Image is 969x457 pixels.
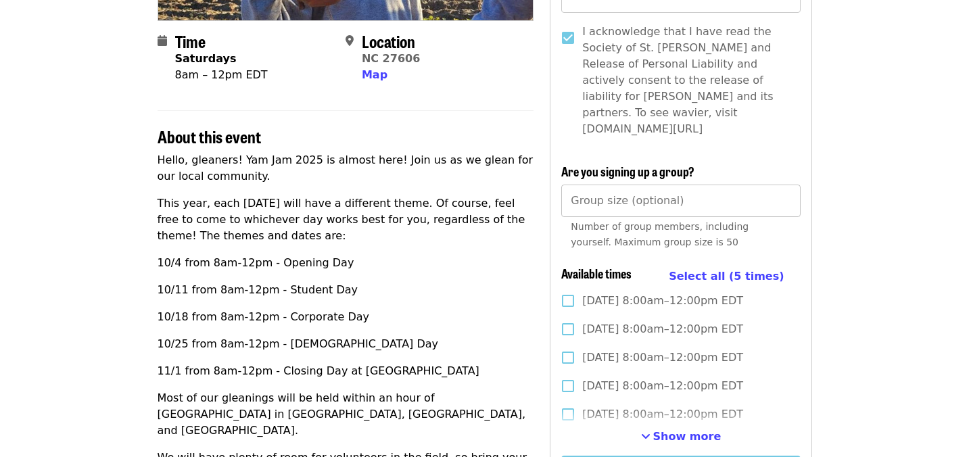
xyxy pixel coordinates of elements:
p: Most of our gleanings will be held within an hour of [GEOGRAPHIC_DATA] in [GEOGRAPHIC_DATA], [GEO... [158,390,534,439]
span: Are you signing up a group? [561,162,694,180]
span: Map [362,68,387,81]
span: Number of group members, including yourself. Maximum group size is 50 [571,221,749,247]
strong: Saturdays [175,52,237,65]
button: Select all (5 times) [669,266,784,287]
i: calendar icon [158,34,167,47]
p: 10/18 from 8am-12pm - Corporate Day [158,309,534,325]
button: Map [362,67,387,83]
span: [DATE] 8:00am–12:00pm EDT [582,406,743,423]
span: Location [362,29,415,53]
div: 8am – 12pm EDT [175,67,268,83]
span: About this event [158,124,261,148]
span: Time [175,29,206,53]
input: [object Object] [561,185,800,217]
p: This year, each [DATE] will have a different theme. Of course, feel free to come to whichever day... [158,195,534,244]
p: 11/1 from 8am-12pm - Closing Day at [GEOGRAPHIC_DATA] [158,363,534,379]
span: [DATE] 8:00am–12:00pm EDT [582,350,743,366]
a: NC 27606 [362,52,420,65]
button: See more timeslots [641,429,722,445]
span: Show more [653,430,722,443]
p: Hello, gleaners! Yam Jam 2025 is almost here! Join us as we glean for our local community. [158,152,534,185]
span: [DATE] 8:00am–12:00pm EDT [582,293,743,309]
i: map-marker-alt icon [346,34,354,47]
span: Select all (5 times) [669,270,784,283]
p: 10/25 from 8am-12pm - [DEMOGRAPHIC_DATA] Day [158,336,534,352]
span: I acknowledge that I have read the Society of St. [PERSON_NAME] and Release of Personal Liability... [582,24,789,137]
span: [DATE] 8:00am–12:00pm EDT [582,321,743,337]
p: 10/11 from 8am-12pm - Student Day [158,282,534,298]
p: 10/4 from 8am-12pm - Opening Day [158,255,534,271]
span: [DATE] 8:00am–12:00pm EDT [582,378,743,394]
span: Available times [561,264,632,282]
